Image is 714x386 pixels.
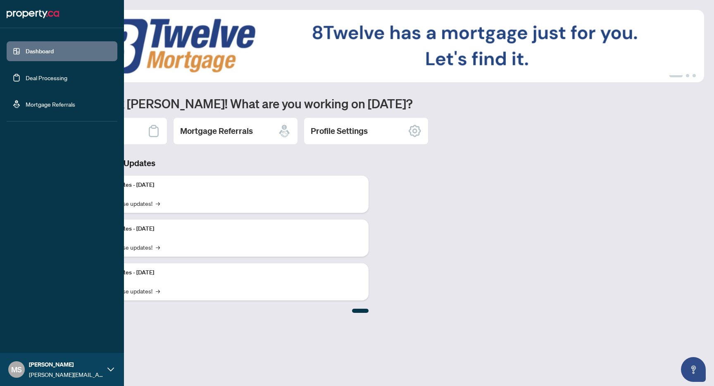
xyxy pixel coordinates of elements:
[43,95,704,111] h1: Welcome back [PERSON_NAME]! What are you working on [DATE]?
[43,10,704,82] img: Slide 0
[87,268,362,277] p: Platform Updates - [DATE]
[156,243,160,252] span: →
[87,224,362,234] p: Platform Updates - [DATE]
[180,125,253,137] h2: Mortgage Referrals
[87,181,362,190] p: Platform Updates - [DATE]
[693,74,696,77] button: 3
[686,74,689,77] button: 2
[311,125,368,137] h2: Profile Settings
[26,100,75,108] a: Mortgage Referrals
[156,199,160,208] span: →
[29,370,103,379] span: [PERSON_NAME][EMAIL_ADDRESS][DOMAIN_NAME]
[681,357,706,382] button: Open asap
[156,286,160,295] span: →
[26,48,54,55] a: Dashboard
[43,157,369,169] h3: Brokerage & Industry Updates
[669,74,683,77] button: 1
[26,74,67,81] a: Deal Processing
[29,360,103,369] span: [PERSON_NAME]
[7,7,59,21] img: logo
[11,364,22,375] span: MS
